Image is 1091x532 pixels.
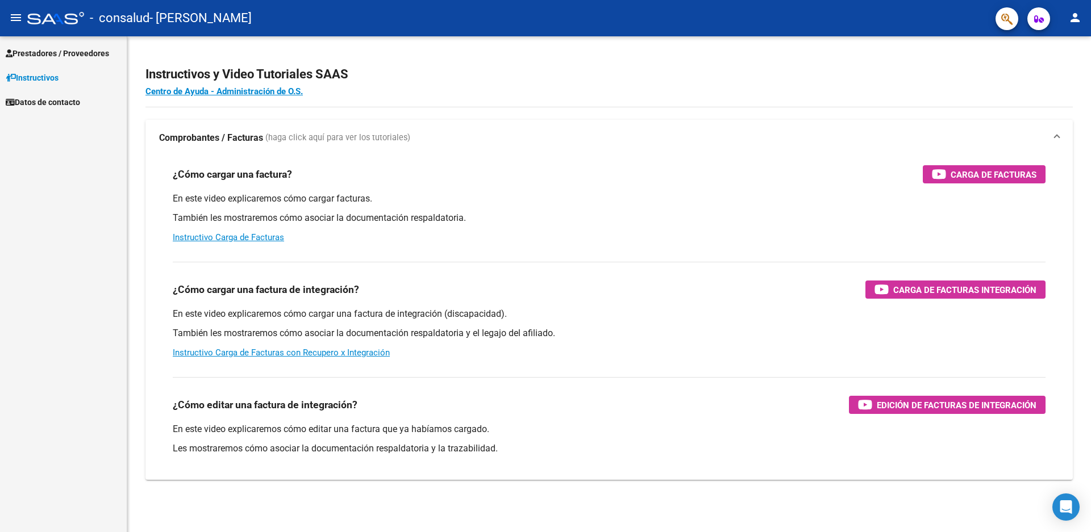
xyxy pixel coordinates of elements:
button: Carga de Facturas Integración [865,280,1046,299]
button: Edición de Facturas de integración [849,396,1046,414]
span: Datos de contacto [6,96,80,108]
span: - [PERSON_NAME] [149,6,252,31]
mat-icon: menu [9,11,23,24]
button: Carga de Facturas [923,165,1046,183]
mat-expansion-panel-header: Comprobantes / Facturas (haga click aquí para ver los tutoriales) [145,120,1073,156]
p: En este video explicaremos cómo cargar una factura de integración (discapacidad). [173,308,1046,320]
span: Instructivos [6,72,59,84]
p: También les mostraremos cómo asociar la documentación respaldatoria. [173,212,1046,224]
p: En este video explicaremos cómo cargar facturas. [173,192,1046,205]
h3: ¿Cómo cargar una factura de integración? [173,282,359,298]
span: Carga de Facturas Integración [893,283,1036,297]
mat-icon: person [1068,11,1082,24]
span: Edición de Facturas de integración [877,398,1036,412]
span: - consalud [90,6,149,31]
div: Comprobantes / Facturas (haga click aquí para ver los tutoriales) [145,156,1073,480]
p: También les mostraremos cómo asociar la documentación respaldatoria y el legajo del afiliado. [173,327,1046,340]
span: (haga click aquí para ver los tutoriales) [265,132,410,144]
span: Carga de Facturas [951,167,1036,182]
p: Les mostraremos cómo asociar la documentación respaldatoria y la trazabilidad. [173,442,1046,455]
h3: ¿Cómo cargar una factura? [173,166,292,182]
a: Centro de Ayuda - Administración de O.S. [145,86,303,97]
h3: ¿Cómo editar una factura de integración? [173,397,357,413]
h2: Instructivos y Video Tutoriales SAAS [145,64,1073,85]
a: Instructivo Carga de Facturas [173,232,284,242]
div: Open Intercom Messenger [1052,493,1080,521]
strong: Comprobantes / Facturas [159,132,263,144]
p: En este video explicaremos cómo editar una factura que ya habíamos cargado. [173,423,1046,435]
span: Prestadores / Proveedores [6,47,109,60]
a: Instructivo Carga de Facturas con Recupero x Integración [173,347,390,358]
